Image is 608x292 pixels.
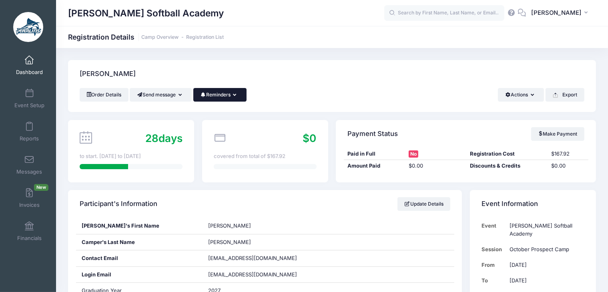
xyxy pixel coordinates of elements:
td: Session [482,242,506,257]
h4: Participant's Information [80,193,157,216]
a: Registration List [186,34,224,40]
span: [EMAIL_ADDRESS][DOMAIN_NAME] [208,255,297,261]
td: October Prospect Camp [506,242,584,257]
a: Event Setup [10,84,48,112]
div: $0.00 [405,162,466,170]
div: $167.92 [548,150,588,158]
span: Invoices [19,202,40,208]
span: Financials [17,235,42,242]
span: Reports [20,135,39,142]
a: InvoicesNew [10,184,48,212]
span: [PERSON_NAME] [208,239,251,245]
td: To [482,273,506,288]
span: $0 [303,132,317,144]
td: [DATE] [506,273,584,288]
div: $0.00 [548,162,588,170]
h4: [PERSON_NAME] [80,63,136,86]
div: Amount Paid [344,162,405,170]
span: [EMAIL_ADDRESS][DOMAIN_NAME] [208,271,308,279]
span: New [34,184,48,191]
button: Export [546,88,584,102]
a: Camp Overview [141,34,179,40]
div: [PERSON_NAME]'s First Name [76,218,202,234]
a: Messages [10,151,48,179]
span: [PERSON_NAME] [531,8,582,17]
td: From [482,257,506,273]
a: Financials [10,217,48,245]
span: Dashboard [16,69,43,76]
span: 28 [145,132,159,144]
img: Marlin Softball Academy [13,12,43,42]
h4: Payment Status [348,122,398,145]
button: Actions [498,88,544,102]
a: Dashboard [10,51,48,79]
td: [DATE] [506,257,584,273]
div: Contact Email [76,250,202,266]
button: Reminders [193,88,247,102]
span: Event Setup [14,102,44,109]
input: Search by First Name, Last Name, or Email... [384,5,504,21]
span: [PERSON_NAME] [208,222,251,229]
button: [PERSON_NAME] [526,4,596,22]
div: covered from total of $167.92 [214,152,317,160]
div: Paid in Full [344,150,405,158]
h4: Event Information [482,193,538,216]
span: Messages [16,168,42,175]
div: days [145,130,183,146]
td: [PERSON_NAME] Softball Academy [506,218,584,242]
a: Make Payment [531,127,584,141]
h1: [PERSON_NAME] Softball Academy [68,4,224,22]
span: No [409,150,418,158]
div: Camper's Last Name [76,234,202,250]
div: Login Email [76,267,202,283]
div: to start. [DATE] to [DATE] [80,152,183,160]
a: Update Details [397,197,451,211]
a: Order Details [80,88,128,102]
h1: Registration Details [68,33,224,41]
a: Reports [10,118,48,146]
div: Registration Cost [466,150,548,158]
td: Event [482,218,506,242]
div: Discounts & Credits [466,162,548,170]
button: Send message [130,88,192,102]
